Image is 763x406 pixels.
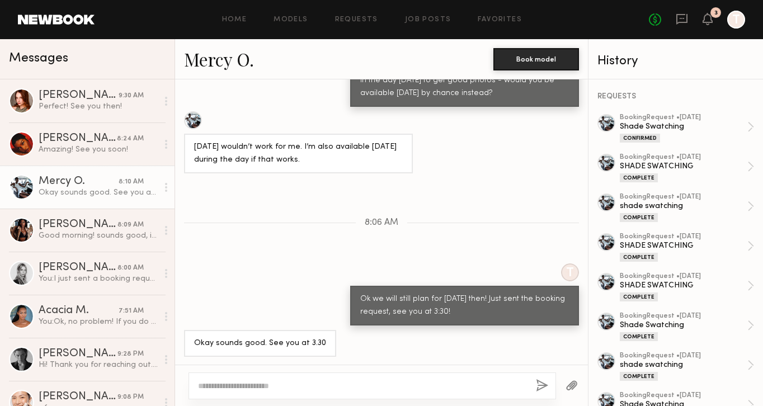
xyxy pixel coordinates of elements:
div: 9:08 PM [117,392,144,403]
div: Complete [620,173,658,182]
div: Shade Swatching [620,121,747,132]
a: Job Posts [405,16,451,23]
div: Acacia M. [39,305,119,317]
div: Ok we will still plan for [DATE] then! Just sent the booking request, see you at 3:30! [360,293,569,319]
div: 9:30 AM [119,91,144,101]
div: booking Request • [DATE] [620,392,747,399]
a: bookingRequest •[DATE]SHADE SWATCHINGComplete [620,233,754,262]
div: Good morning! sounds good, ill see you at 1:30 [39,230,158,241]
a: bookingRequest •[DATE]Shade SwatchingConfirmed [620,114,754,143]
div: 8:00 AM [117,263,144,273]
div: Mercy O. [39,176,119,187]
div: 8:10 AM [119,177,144,187]
div: [PERSON_NAME] [39,262,117,273]
div: shade swatching [620,201,747,211]
div: Okay sounds good. See you at 3.30 [39,187,158,198]
div: booking Request • [DATE] [620,114,747,121]
button: Book model [493,48,579,70]
div: 9:28 PM [117,349,144,360]
div: booking Request • [DATE] [620,273,747,280]
a: bookingRequest •[DATE]SHADE SWATCHINGComplete [620,273,754,301]
div: Confirmed [620,134,660,143]
div: You: I just sent a booking request for 2pm-2:30pm! Please arrive on time, as the timing is slotte... [39,273,158,284]
span: Messages [9,52,68,65]
div: [PERSON_NAME] [39,348,117,360]
div: Perfect! See you then! [39,101,158,112]
div: Hi Mercy! Im realizing that 3:30 might be a little too late in the day [DATE] to get good photos ... [360,62,569,100]
div: You: Ok, no problem! If you do 2:30, we could do that also. Or I can let you know about the next ... [39,317,158,327]
a: bookingRequest •[DATE]SHADE SWATCHINGComplete [620,154,754,182]
div: Complete [620,213,658,222]
div: Complete [620,292,658,301]
div: Complete [620,332,658,341]
div: 8:09 AM [117,220,144,230]
div: Complete [620,372,658,381]
div: SHADE SWATCHING [620,280,747,291]
div: Okay sounds good. See you at 3.30 [194,337,326,350]
div: History [597,55,754,68]
div: SHADE SWATCHING [620,161,747,172]
a: T [727,11,745,29]
a: bookingRequest •[DATE]Shade SwatchingComplete [620,313,754,341]
div: [PERSON_NAME] [39,133,117,144]
div: booking Request • [DATE] [620,313,747,320]
a: Home [222,16,247,23]
div: [PERSON_NAME] [39,391,117,403]
div: 3 [714,10,718,16]
div: REQUESTS [597,93,754,101]
div: booking Request • [DATE] [620,352,747,360]
div: Shade Swatching [620,320,747,331]
a: Requests [335,16,378,23]
div: shade swatching [620,360,747,370]
div: SHADE SWATCHING [620,240,747,251]
div: Hi! Thank you for reaching out. Is this a paid gig? If so, could you please share your rate? [39,360,158,370]
a: Mercy O. [184,47,254,71]
span: 8:06 AM [365,218,398,228]
div: 8:24 AM [117,134,144,144]
div: [DATE] wouldn’t work for me. I’m also available [DATE] during the day if that works. [194,141,403,167]
div: [PERSON_NAME] [39,219,117,230]
a: Models [274,16,308,23]
div: 7:51 AM [119,306,144,317]
a: bookingRequest •[DATE]shade swatchingComplete [620,193,754,222]
a: Book model [493,54,579,63]
div: booking Request • [DATE] [620,154,747,161]
div: booking Request • [DATE] [620,193,747,201]
a: Favorites [478,16,522,23]
div: Complete [620,253,658,262]
div: booking Request • [DATE] [620,233,747,240]
a: bookingRequest •[DATE]shade swatchingComplete [620,352,754,381]
div: [PERSON_NAME] [39,90,119,101]
div: Amazing! See you soon! [39,144,158,155]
